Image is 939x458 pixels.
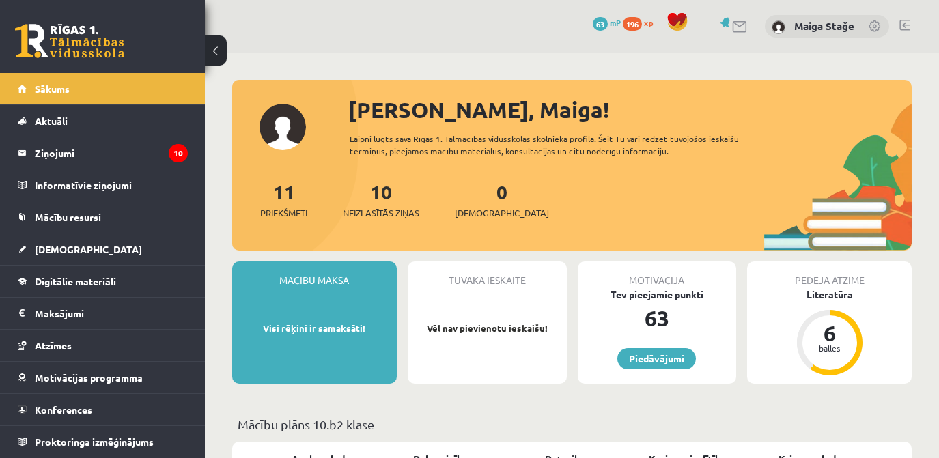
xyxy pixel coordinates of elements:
[18,298,188,329] a: Maksājumi
[18,266,188,297] a: Digitālie materiāli
[623,17,660,28] a: 196 xp
[18,201,188,233] a: Mācību resursi
[232,261,397,287] div: Mācību maksa
[35,403,92,416] span: Konferences
[35,169,188,201] legend: Informatīvie ziņojumi
[350,132,757,157] div: Laipni lūgts savā Rīgas 1. Tālmācības vidusskolas skolnieka profilā. Šeit Tu vari redzēt tuvojošo...
[617,348,696,369] a: Piedāvājumi
[593,17,608,31] span: 63
[35,298,188,329] legend: Maksājumi
[18,73,188,104] a: Sākums
[35,339,72,352] span: Atzīmes
[35,275,116,287] span: Digitālie materiāli
[408,261,567,287] div: Tuvākā ieskaite
[578,261,737,287] div: Motivācija
[747,287,912,302] div: Literatūra
[593,17,621,28] a: 63 mP
[35,83,70,95] span: Sākums
[644,17,653,28] span: xp
[348,94,912,126] div: [PERSON_NAME], Maiga!
[455,206,549,220] span: [DEMOGRAPHIC_DATA]
[610,17,621,28] span: mP
[15,24,124,58] a: Rīgas 1. Tālmācības vidusskola
[18,394,188,425] a: Konferences
[578,287,737,302] div: Tev pieejamie punkti
[35,211,101,223] span: Mācību resursi
[35,435,154,448] span: Proktoringa izmēģinājums
[260,206,307,220] span: Priekšmeti
[35,243,142,255] span: [DEMOGRAPHIC_DATA]
[169,144,188,162] i: 10
[18,233,188,265] a: [DEMOGRAPHIC_DATA]
[260,180,307,220] a: 11Priekšmeti
[18,426,188,457] a: Proktoringa izmēģinājums
[35,371,143,384] span: Motivācijas programma
[18,169,188,201] a: Informatīvie ziņojumi
[794,19,854,33] a: Maiga Stağe
[35,115,68,127] span: Aktuāli
[18,105,188,137] a: Aktuāli
[809,322,850,344] div: 6
[623,17,642,31] span: 196
[578,302,737,334] div: 63
[18,330,188,361] a: Atzīmes
[343,206,419,220] span: Neizlasītās ziņas
[343,180,419,220] a: 10Neizlasītās ziņas
[18,362,188,393] a: Motivācijas programma
[772,20,785,34] img: Maiga Stağe
[415,321,560,335] p: Vēl nav pievienotu ieskaišu!
[809,344,850,352] div: balles
[455,180,549,220] a: 0[DEMOGRAPHIC_DATA]
[747,261,912,287] div: Pēdējā atzīme
[747,287,912,377] a: Literatūra 6 balles
[18,137,188,169] a: Ziņojumi10
[35,137,188,169] legend: Ziņojumi
[238,415,906,433] p: Mācību plāns 10.b2 klase
[239,321,390,335] p: Visi rēķini ir samaksāti!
